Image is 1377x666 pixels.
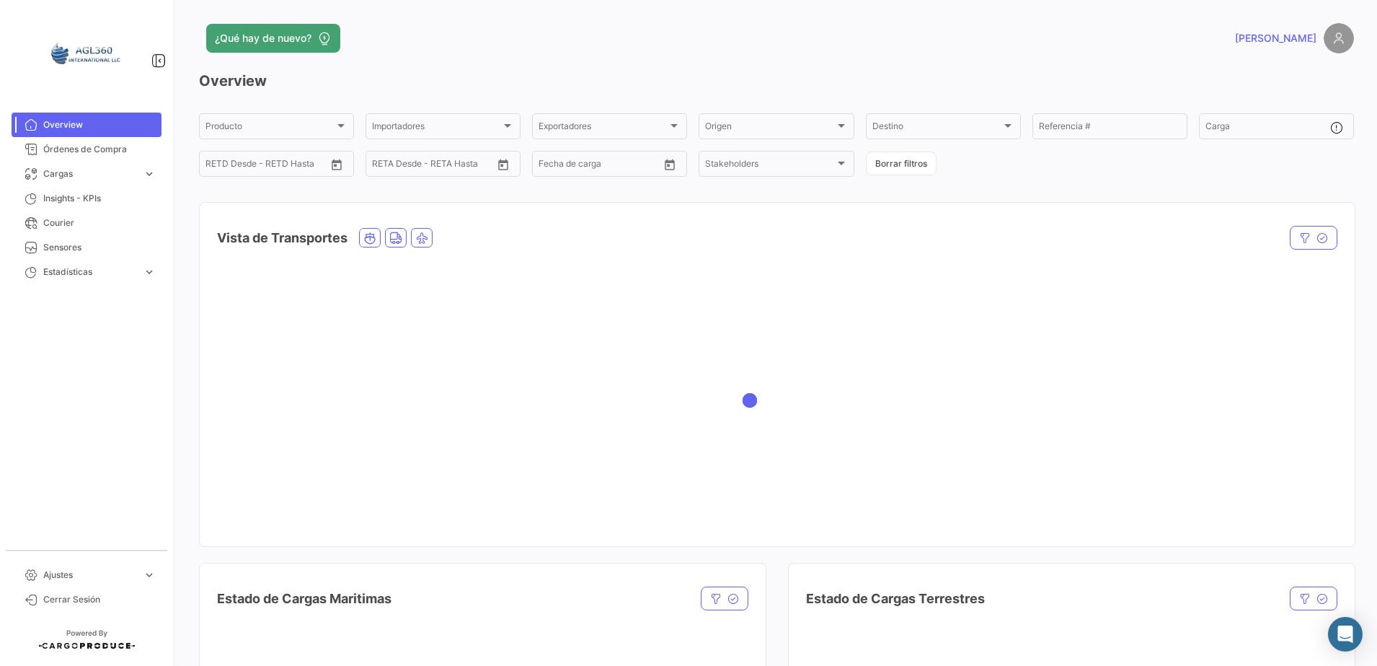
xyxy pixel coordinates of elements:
h4: Estado de Cargas Terrestres [806,589,985,609]
span: Exportadores [539,123,668,133]
span: Overview [43,118,156,131]
img: placeholder-user.png [1324,23,1354,53]
a: Overview [12,113,161,137]
span: [PERSON_NAME] [1235,31,1316,45]
span: Destino [872,123,1001,133]
span: expand_more [143,569,156,582]
input: Hasta [242,161,299,171]
a: Sensores [12,235,161,260]
button: Open calendar [326,154,347,175]
a: Órdenes de Compra [12,137,161,162]
h3: Overview [199,71,1354,91]
a: Courier [12,211,161,235]
span: Importadores [372,123,501,133]
span: Órdenes de Compra [43,143,156,156]
div: Abrir Intercom Messenger [1328,617,1363,652]
span: Sensores [43,241,156,254]
button: Land [386,229,406,247]
h4: Vista de Transportes [217,228,347,248]
span: Producto [205,123,335,133]
span: Cargas [43,167,137,180]
span: ¿Qué hay de nuevo? [215,31,311,45]
button: Ocean [360,229,380,247]
input: Desde [205,161,231,171]
button: Air [412,229,432,247]
button: Borrar filtros [866,152,937,175]
span: Estadísticas [43,266,137,279]
input: Hasta [575,161,632,171]
button: Open calendar [659,154,681,175]
img: 64a6efb6-309f-488a-b1f1-3442125ebd42.png [50,17,123,89]
span: Stakeholders [705,161,834,171]
h4: Estado de Cargas Maritimas [217,589,391,609]
input: Hasta [408,161,466,171]
span: Origen [705,123,834,133]
input: Desde [539,161,564,171]
span: Ajustes [43,569,137,582]
button: Open calendar [492,154,514,175]
button: ¿Qué hay de nuevo? [206,24,340,53]
span: expand_more [143,167,156,180]
input: Desde [372,161,398,171]
a: Insights - KPIs [12,186,161,211]
span: Courier [43,216,156,229]
span: Cerrar Sesión [43,593,156,606]
span: Insights - KPIs [43,192,156,205]
span: expand_more [143,266,156,279]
